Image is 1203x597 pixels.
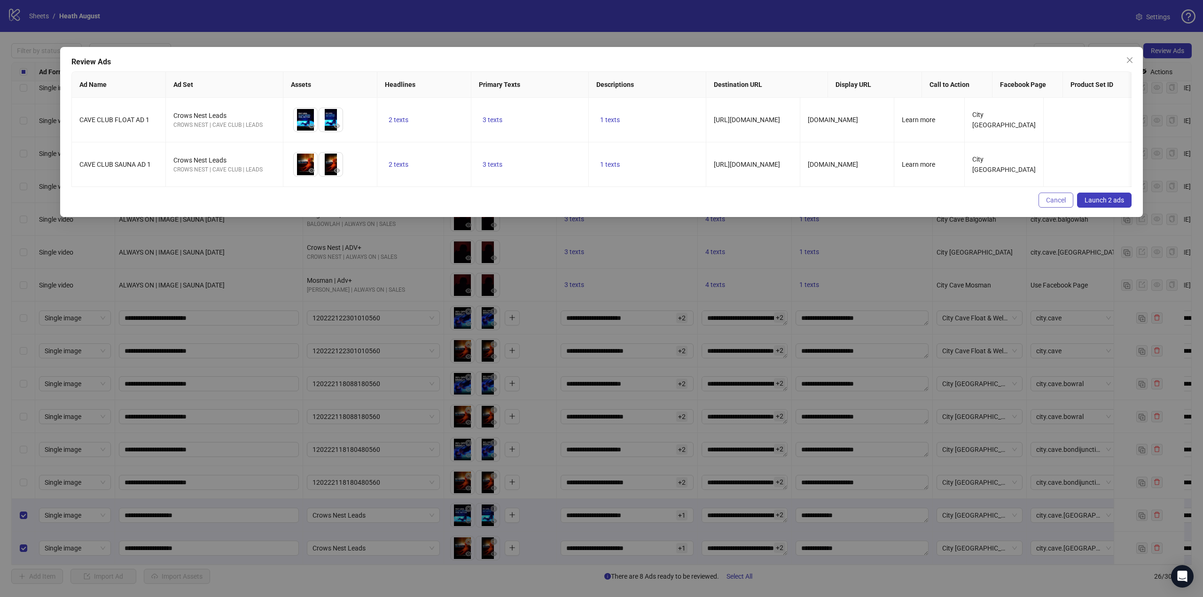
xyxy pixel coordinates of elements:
th: Ad Set [166,72,283,98]
div: Open Intercom Messenger [1171,565,1194,588]
span: [URL][DOMAIN_NAME] [714,161,780,168]
img: Asset 2 [319,108,343,132]
span: CAVE CLUB FLOAT AD 1 [79,116,149,124]
button: Cancel [1039,193,1073,208]
span: 2 texts [389,161,408,168]
button: Launch 2 ads [1077,193,1132,208]
span: Learn more [902,161,935,168]
img: Asset 2 [319,153,343,176]
span: [DOMAIN_NAME] [808,116,858,124]
button: 3 texts [479,159,506,170]
button: 1 texts [596,159,624,170]
th: Display URL [828,72,922,98]
button: Preview [331,120,343,132]
span: Cancel [1046,196,1066,204]
div: City [GEOGRAPHIC_DATA] [972,109,1036,130]
span: CAVE CLUB SAUNA AD 1 [79,161,151,168]
div: City [GEOGRAPHIC_DATA] [972,154,1036,175]
div: CROWS NEST | CAVE CLUB | LEADS [173,165,275,174]
div: Review Ads [71,56,1132,68]
span: eye [308,123,315,129]
div: CROWS NEST | CAVE CLUB | LEADS [173,121,275,130]
th: Facebook Page [992,72,1063,98]
th: Call to Action [922,72,992,98]
span: [DOMAIN_NAME] [808,161,858,168]
button: 3 texts [479,114,506,125]
button: Preview [306,165,317,176]
span: eye [334,167,340,174]
span: eye [308,167,315,174]
th: Assets [283,72,377,98]
th: Headlines [377,72,471,98]
th: Destination URL [706,72,828,98]
span: 2 texts [389,116,408,124]
span: 1 texts [600,116,620,124]
img: Asset 1 [294,108,317,132]
span: 3 texts [483,116,502,124]
span: eye [334,123,340,129]
span: Learn more [902,116,935,124]
img: Asset 1 [294,153,317,176]
button: 2 texts [385,159,412,170]
button: 1 texts [596,114,624,125]
span: 1 texts [600,161,620,168]
div: Crows Nest Leads [173,110,275,121]
div: Crows Nest Leads [173,155,275,165]
th: Product Set ID [1063,72,1157,98]
th: Descriptions [589,72,706,98]
button: Preview [331,165,343,176]
span: close [1126,56,1133,64]
span: 3 texts [483,161,502,168]
button: Preview [306,120,317,132]
button: 2 texts [385,114,412,125]
span: [URL][DOMAIN_NAME] [714,116,780,124]
th: Ad Name [72,72,166,98]
button: Close [1122,53,1137,68]
span: Launch 2 ads [1085,196,1124,204]
th: Primary Texts [471,72,589,98]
